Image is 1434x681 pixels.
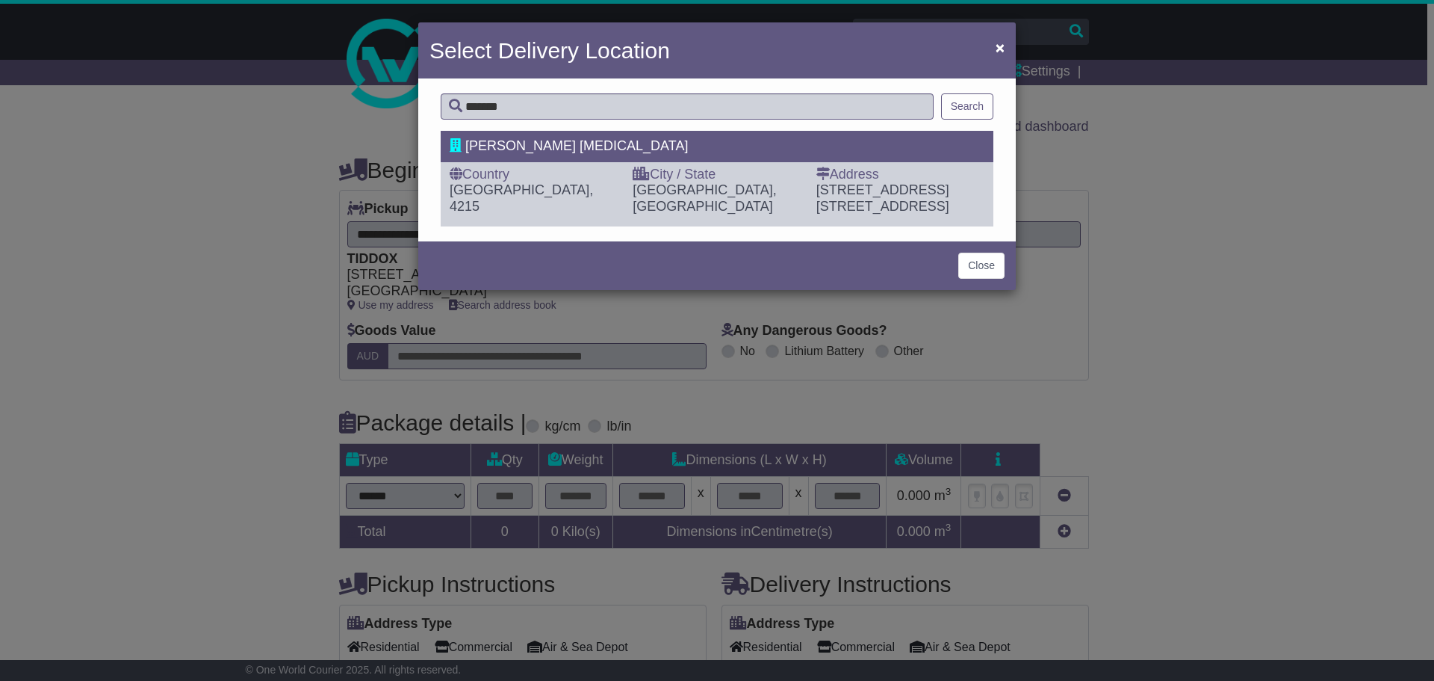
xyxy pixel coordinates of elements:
span: [GEOGRAPHIC_DATA], 4215 [450,182,593,214]
button: Close [988,32,1012,63]
div: City / State [633,167,801,183]
span: [PERSON_NAME] [MEDICAL_DATA] [465,138,688,153]
span: [STREET_ADDRESS] [816,199,949,214]
span: × [996,39,1005,56]
button: Search [941,93,993,120]
button: Close [958,253,1005,279]
div: Country [450,167,618,183]
span: [GEOGRAPHIC_DATA], [GEOGRAPHIC_DATA] [633,182,776,214]
h4: Select Delivery Location [429,34,670,67]
span: [STREET_ADDRESS] [816,182,949,197]
div: Address [816,167,984,183]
